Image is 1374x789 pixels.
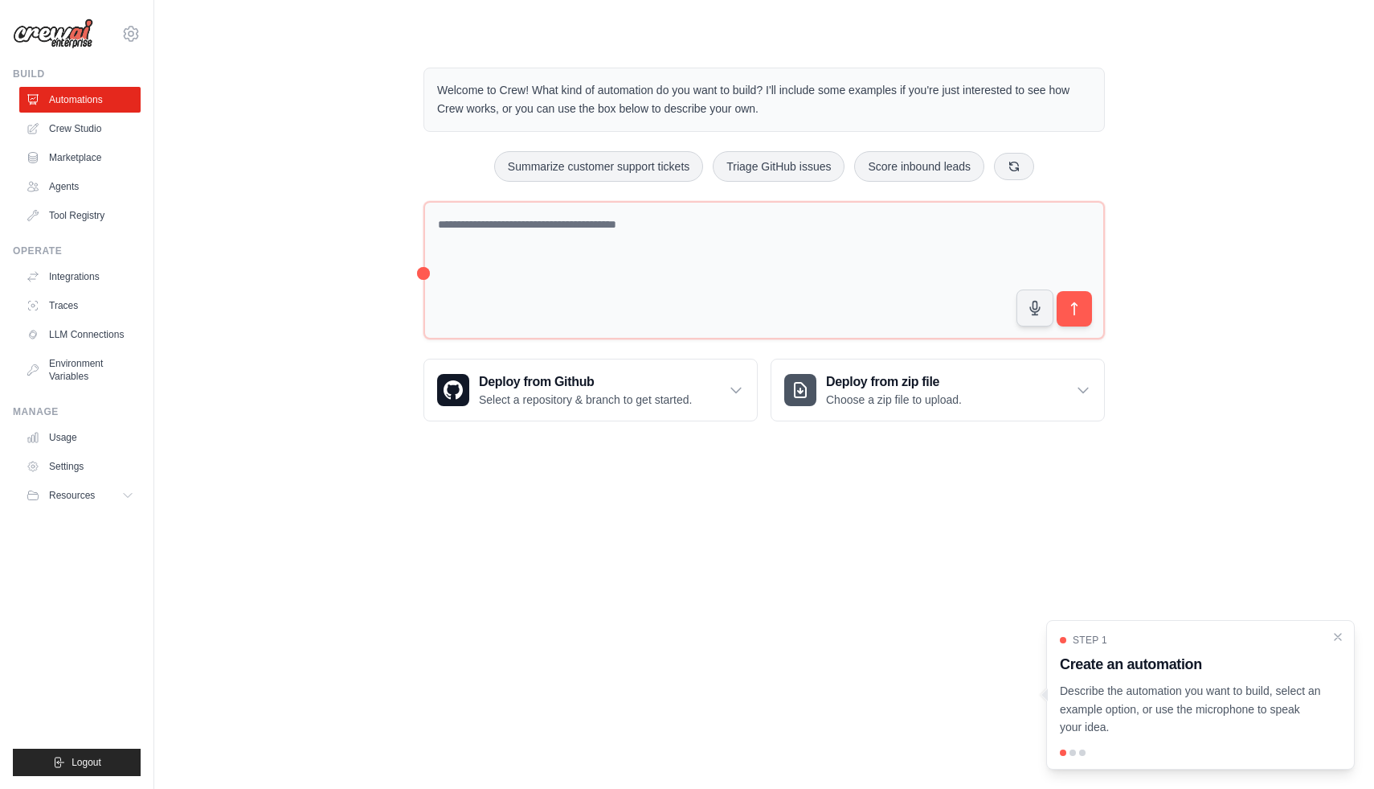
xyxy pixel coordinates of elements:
[826,372,962,392] h3: Deploy from zip file
[1073,634,1107,647] span: Step 1
[19,454,141,479] a: Settings
[826,392,962,408] p: Choose a zip file to upload.
[19,293,141,318] a: Traces
[13,405,141,418] div: Manage
[19,264,141,290] a: Integrations
[49,489,95,502] span: Resources
[479,372,692,392] h3: Deploy from Github
[19,483,141,508] button: Resources
[72,756,101,769] span: Logout
[19,174,141,199] a: Agents
[713,151,844,182] button: Triage GitHub issues
[19,116,141,142] a: Crew Studio
[13,245,141,257] div: Operate
[19,322,141,347] a: LLM Connections
[13,18,93,49] img: Logo
[479,392,692,408] p: Select a repository & branch to get started.
[19,425,141,450] a: Usage
[854,151,984,182] button: Score inbound leads
[494,151,703,182] button: Summarize customer support tickets
[19,351,141,389] a: Environment Variables
[19,87,141,113] a: Automations
[1331,631,1344,643] button: Close walkthrough
[1060,682,1322,737] p: Describe the automation you want to build, select an example option, or use the microphone to spe...
[19,203,141,228] a: Tool Registry
[1060,653,1322,676] h3: Create an automation
[13,68,141,80] div: Build
[437,81,1091,118] p: Welcome to Crew! What kind of automation do you want to build? I'll include some examples if you'...
[13,749,141,776] button: Logout
[19,145,141,171] a: Marketplace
